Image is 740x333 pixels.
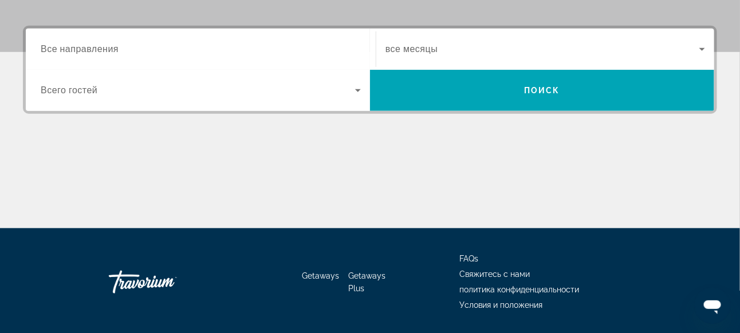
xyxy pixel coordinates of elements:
iframe: Button to launch messaging window [694,287,731,324]
div: Search widget [26,29,714,111]
a: Travorium [109,265,223,299]
a: Getaways [302,271,340,280]
button: Поиск [370,70,714,111]
a: Getaways Plus [349,271,386,293]
span: Все направления [41,43,119,54]
a: Условия и положения [459,300,542,310]
a: Свяжитесь с нами [459,269,530,279]
span: все месяцы [385,44,438,55]
a: FAQs [459,254,478,263]
span: Всего гостей [41,85,97,96]
a: политика конфиденциальности [459,285,579,294]
span: Поиск [524,86,560,95]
